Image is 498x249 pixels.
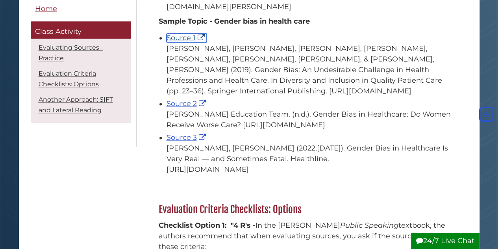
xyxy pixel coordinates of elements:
[477,110,496,119] a: Back to Top
[35,28,81,36] span: Class Activity
[167,43,452,97] div: [PERSON_NAME], [PERSON_NAME], [PERSON_NAME], [PERSON_NAME], [PERSON_NAME], [PERSON_NAME], [PERSON...
[167,143,452,175] div: [PERSON_NAME], [PERSON_NAME] (2022,[DATE]). Gender Bias in Healthcare Is Very Real — and Sometime...
[39,70,99,88] a: Evaluation Criteria Checklists: Options
[167,99,208,108] a: Source 2
[31,22,131,39] a: Class Activity
[167,133,208,142] a: Source 3
[159,17,310,26] b: Sample Topic - Gender bias in health care
[411,233,479,249] button: 24/7 Live Chat
[167,33,207,42] a: Source 1
[39,96,113,114] a: Another Approach: SIFT and Lateral Reading
[167,109,452,130] div: [PERSON_NAME] Education Team. (n.d.). Gender Bias in Healthcare: Do Women Receive Worse Care? [UR...
[340,221,398,229] em: Public Speaking
[35,4,57,13] span: Home
[39,44,103,62] a: Evaluating Sources - Practice
[159,221,255,229] strong: Checklist Option 1: "4 R's -
[155,203,456,216] h2: Evaluation Criteria Checklists: Options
